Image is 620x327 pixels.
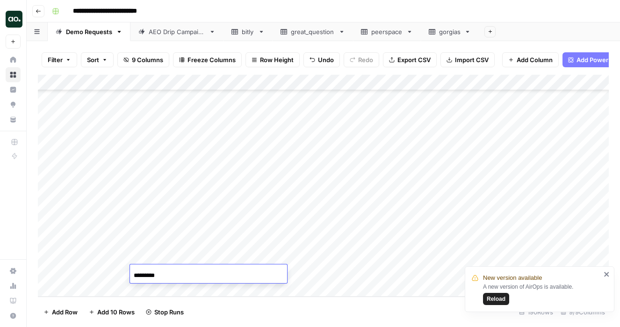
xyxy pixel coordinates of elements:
[130,22,223,41] a: AEO Drip Campaign
[81,52,114,67] button: Sort
[97,307,135,317] span: Add 10 Rows
[6,97,21,112] a: Opportunities
[132,55,163,64] span: 9 Columns
[6,293,21,308] a: Learning Hub
[52,307,78,317] span: Add Row
[318,55,334,64] span: Undo
[6,7,21,31] button: Workspace: Dillon Test
[439,27,461,36] div: gorgias
[303,52,340,67] button: Undo
[6,11,22,28] img: Dillon Test Logo
[6,112,21,127] a: Your Data
[6,67,21,82] a: Browse
[260,55,294,64] span: Row Height
[223,22,273,41] a: bitly
[154,307,184,317] span: Stop Runs
[48,22,130,41] a: Demo Requests
[6,278,21,293] a: Usage
[273,22,353,41] a: great_question
[557,305,609,320] div: 9/9 Columns
[517,55,553,64] span: Add Column
[38,305,83,320] button: Add Row
[358,55,373,64] span: Redo
[487,295,505,303] span: Reload
[371,27,403,36] div: peerspace
[483,283,601,305] div: A new version of AirOps is available.
[117,52,169,67] button: 9 Columns
[173,52,242,67] button: Freeze Columns
[383,52,437,67] button: Export CSV
[483,273,542,283] span: New version available
[6,308,21,323] button: Help + Support
[140,305,189,320] button: Stop Runs
[344,52,379,67] button: Redo
[83,305,140,320] button: Add 10 Rows
[440,52,495,67] button: Import CSV
[291,27,335,36] div: great_question
[242,27,254,36] div: bitly
[604,270,610,278] button: close
[397,55,431,64] span: Export CSV
[455,55,489,64] span: Import CSV
[48,55,63,64] span: Filter
[353,22,421,41] a: peerspace
[187,55,236,64] span: Freeze Columns
[502,52,559,67] button: Add Column
[6,82,21,97] a: Insights
[66,27,112,36] div: Demo Requests
[6,52,21,67] a: Home
[6,263,21,278] a: Settings
[42,52,77,67] button: Filter
[515,305,557,320] div: 190 Rows
[149,27,205,36] div: AEO Drip Campaign
[483,293,509,305] button: Reload
[245,52,300,67] button: Row Height
[87,55,99,64] span: Sort
[421,22,479,41] a: gorgias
